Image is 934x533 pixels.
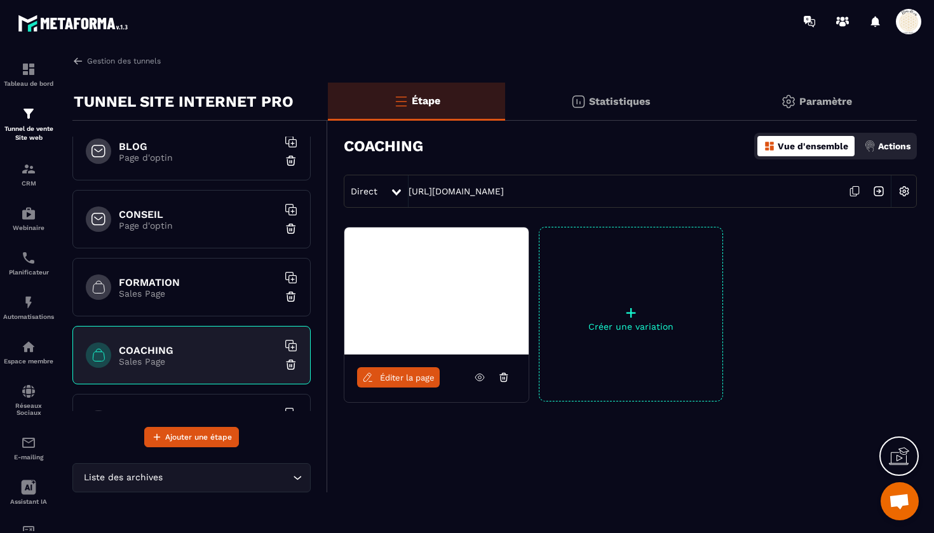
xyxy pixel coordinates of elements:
img: setting-gr.5f69749f.svg [781,94,796,109]
h6: BLOG [119,140,278,152]
img: formation [21,62,36,77]
img: dashboard-orange.40269519.svg [764,140,775,152]
a: [URL][DOMAIN_NAME] [409,186,504,196]
img: logo [18,11,132,35]
img: stats.20deebd0.svg [571,94,586,109]
img: automations [21,295,36,310]
a: schedulerschedulerPlanificateur [3,241,54,285]
p: Tunnel de vente Site web [3,125,54,142]
img: automations [21,206,36,221]
img: email [21,435,36,450]
a: Éditer la page [357,367,440,388]
p: Automatisations [3,313,54,320]
p: E-mailing [3,454,54,461]
p: Actions [878,141,910,151]
img: trash [285,154,297,167]
p: Créer une variation [539,321,722,332]
p: + [539,304,722,321]
img: formation [21,161,36,177]
img: social-network [21,384,36,399]
div: Ouvrir le chat [881,482,919,520]
p: Assistant IA [3,498,54,505]
input: Search for option [165,471,290,485]
img: actions.d6e523a2.png [864,140,876,152]
p: Planificateur [3,269,54,276]
span: Ajouter une étape [165,431,232,443]
p: Vue d'ensemble [778,141,848,151]
p: Espace membre [3,358,54,365]
p: Paramètre [799,95,852,107]
p: CRM [3,180,54,187]
p: Réseaux Sociaux [3,402,54,416]
span: Éditer la page [380,373,435,382]
h3: COACHING [344,137,423,155]
p: Étape [412,95,440,107]
img: setting-w.858f3a88.svg [892,179,916,203]
h6: FORMATION [119,276,278,288]
p: Page d'optin [119,220,278,231]
p: TUNNEL SITE INTERNET PRO [74,89,294,114]
a: automationsautomationsWebinaire [3,196,54,241]
a: formationformationTableau de bord [3,52,54,97]
img: image [344,227,529,354]
a: formationformationCRM [3,152,54,196]
p: Webinaire [3,224,54,231]
span: Liste des archives [81,471,165,485]
a: Assistant IA [3,470,54,515]
a: Gestion des tunnels [72,55,161,67]
span: Direct [351,186,377,196]
img: arrow-next.bcc2205e.svg [867,179,891,203]
a: formationformationTunnel de vente Site web [3,97,54,152]
img: trash [285,222,297,235]
img: automations [21,339,36,354]
p: Page d'optin [119,152,278,163]
div: Search for option [72,463,311,492]
p: Statistiques [589,95,651,107]
a: social-networksocial-networkRéseaux Sociaux [3,374,54,426]
img: scheduler [21,250,36,266]
button: Ajouter une étape [144,427,239,447]
p: Sales Page [119,288,278,299]
h6: COACHING [119,344,278,356]
img: formation [21,106,36,121]
p: Tableau de bord [3,80,54,87]
h6: CONSEIL [119,208,278,220]
img: trash [285,290,297,303]
p: Sales Page [119,356,278,367]
img: bars-o.4a397970.svg [393,93,409,109]
img: arrow [72,55,84,67]
a: automationsautomationsAutomatisations [3,285,54,330]
a: automationsautomationsEspace membre [3,330,54,374]
img: trash [285,358,297,371]
a: emailemailE-mailing [3,426,54,470]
